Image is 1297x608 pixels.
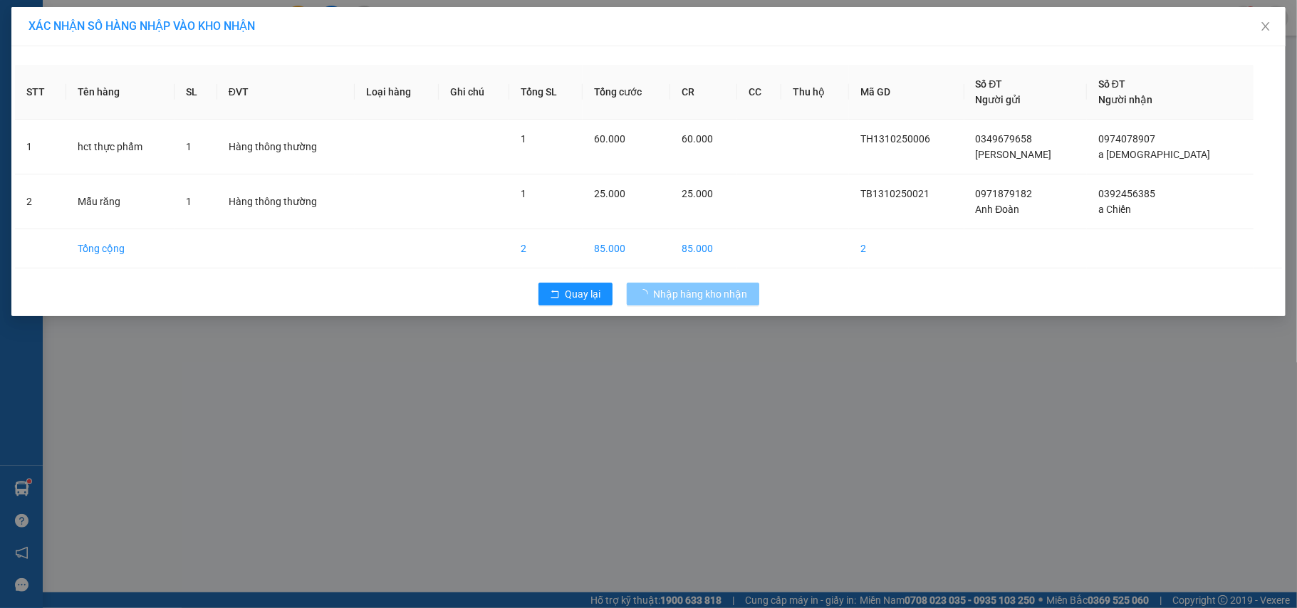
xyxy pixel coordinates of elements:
[509,65,583,120] th: Tổng SL
[439,65,509,120] th: Ghi chú
[550,289,560,300] span: rollback
[15,120,66,174] td: 1
[133,35,595,53] li: 237 [PERSON_NAME] , [GEOGRAPHIC_DATA]
[18,18,89,89] img: logo.jpg
[654,286,748,302] span: Nhập hàng kho nhận
[583,229,670,268] td: 85.000
[781,65,849,120] th: Thu hộ
[682,133,713,145] span: 60.000
[976,149,1052,160] span: [PERSON_NAME]
[860,133,930,145] span: TH1310250006
[627,283,759,305] button: Nhập hàng kho nhận
[1098,149,1210,160] span: a [DEMOGRAPHIC_DATA]
[186,196,192,207] span: 1
[28,19,255,33] span: XÁC NHẬN SỐ HÀNG NHẬP VÀO KHO NHẬN
[1098,188,1155,199] span: 0392456385
[638,289,654,299] span: loading
[133,53,595,70] li: Hotline: 1900 3383, ĐT/Zalo : 0862837383
[594,188,625,199] span: 25.000
[18,103,249,127] b: GỬI : VP [PERSON_NAME]
[1098,78,1125,90] span: Số ĐT
[566,286,601,302] span: Quay lại
[521,188,526,199] span: 1
[217,174,355,229] td: Hàng thông thường
[976,188,1033,199] span: 0971879182
[175,65,217,120] th: SL
[976,133,1033,145] span: 0349679658
[670,229,737,268] td: 85.000
[217,120,355,174] td: Hàng thông thường
[66,229,175,268] td: Tổng cộng
[66,65,175,120] th: Tên hàng
[849,65,964,120] th: Mã GD
[15,65,66,120] th: STT
[670,65,737,120] th: CR
[860,188,929,199] span: TB1310250021
[976,94,1021,105] span: Người gửi
[594,133,625,145] span: 60.000
[66,174,175,229] td: Mẫu răng
[583,65,670,120] th: Tổng cước
[186,141,192,152] span: 1
[1098,204,1131,215] span: a Chiến
[538,283,613,305] button: rollbackQuay lại
[1098,94,1152,105] span: Người nhận
[521,133,526,145] span: 1
[737,65,781,120] th: CC
[1246,7,1286,47] button: Close
[66,120,175,174] td: hct thực phẩm
[1098,133,1155,145] span: 0974078907
[355,65,439,120] th: Loại hàng
[509,229,583,268] td: 2
[217,65,355,120] th: ĐVT
[15,174,66,229] td: 2
[976,78,1003,90] span: Số ĐT
[1260,21,1271,32] span: close
[682,188,713,199] span: 25.000
[849,229,964,268] td: 2
[976,204,1020,215] span: Anh Đoàn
